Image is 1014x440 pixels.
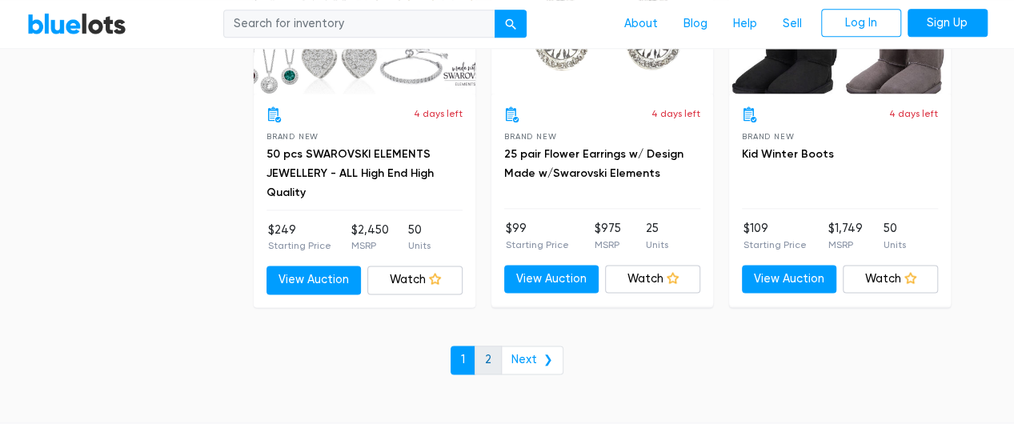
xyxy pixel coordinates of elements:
p: 4 days left [414,106,463,121]
a: View Auction [504,265,599,294]
p: Starting Price [268,238,331,253]
a: About [611,9,671,39]
li: $975 [594,220,620,252]
a: 25 pair Flower Earrings w/ Design Made w/Swarovski Elements [504,147,683,180]
li: $1,749 [828,220,862,252]
p: MSRP [594,238,620,252]
span: Brand New [267,132,319,141]
a: Next ❯ [501,346,563,374]
li: $99 [506,220,569,252]
li: 50 [884,220,906,252]
p: MSRP [828,238,862,252]
a: Log In [821,9,901,38]
a: BlueLots [27,12,126,35]
span: Brand New [504,132,556,141]
p: Units [408,238,431,253]
a: Watch [605,265,700,294]
a: Sell [770,9,815,39]
p: 4 days left [889,106,938,121]
p: Starting Price [743,238,807,252]
a: Blog [671,9,720,39]
li: $2,450 [351,222,388,254]
p: Units [646,238,668,252]
li: 25 [646,220,668,252]
a: 1 [451,346,475,374]
li: $109 [743,220,807,252]
a: View Auction [742,265,837,294]
li: 50 [408,222,431,254]
a: 2 [475,346,502,374]
p: Units [884,238,906,252]
a: View Auction [267,266,362,294]
a: Help [720,9,770,39]
p: MSRP [351,238,388,253]
a: Sign Up [908,9,988,38]
a: Kid Winter Boots [742,147,834,161]
a: Watch [843,265,938,294]
p: Starting Price [506,238,569,252]
a: Watch [367,266,463,294]
p: 4 days left [651,106,700,121]
span: Brand New [742,132,794,141]
input: Search for inventory [223,10,495,38]
li: $249 [268,222,331,254]
a: 50 pcs SWAROVSKI ELEMENTS JEWELLERY - ALL High End High Quality [267,147,434,199]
